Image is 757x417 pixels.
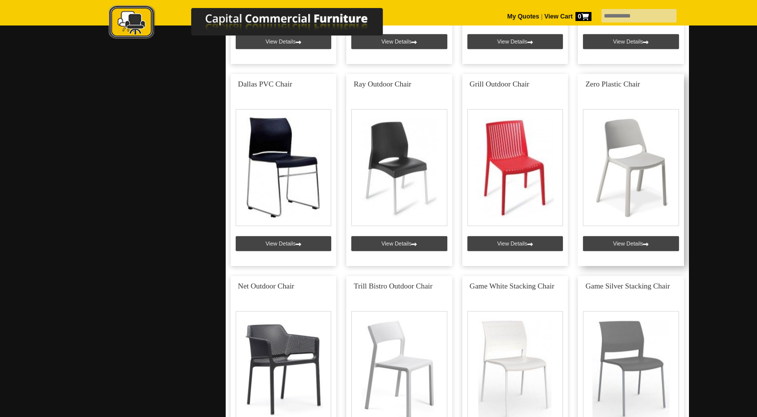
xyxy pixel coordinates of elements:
[507,13,539,20] a: My Quotes
[544,13,591,20] strong: View Cart
[575,12,591,21] span: 0
[542,13,591,20] a: View Cart0
[81,5,431,41] img: Capital Commercial Furniture Logo
[81,5,431,44] a: Capital Commercial Furniture Logo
